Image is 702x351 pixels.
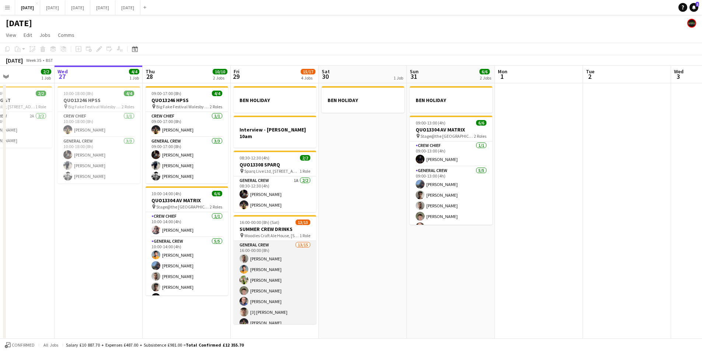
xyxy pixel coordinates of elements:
span: Stage@the [GEOGRAPHIC_DATA] [STREET_ADDRESS] [156,204,210,210]
span: 1 [497,72,507,81]
span: 15/17 [301,69,315,74]
span: Big Fake Festival Walesby [STREET_ADDRESS] [68,104,122,109]
h3: BEN HOLIDAY [322,97,404,103]
span: Big Fake Festival Walesby [STREET_ADDRESS] [156,104,210,109]
div: Salary £10 887.70 + Expenses £487.00 + Subsistence £981.00 = [66,342,244,348]
span: Total Confirmed £12 355.70 [186,342,244,348]
span: Wed [57,68,68,75]
button: [DATE] [65,0,90,15]
h3: QUO13304 AV MATRIX [410,126,492,133]
app-job-card: BEN HOLIDAY [234,86,316,113]
span: 1 Role [300,168,310,174]
span: 6/6 [479,69,490,74]
app-card-role: Crew Chief1/109:00-17:00 (8h)[PERSON_NAME] [146,112,228,137]
span: 29 [233,72,240,81]
h3: BEN HOLIDAY [234,97,316,103]
span: 4/4 [212,91,222,96]
app-card-role: General Crew1A2/208:30-12:30 (4h)[PERSON_NAME][PERSON_NAME] [234,176,316,212]
app-job-card: 16:00-00:00 (8h) (Sat)13/15SUMMER CREW DRINKS Woodies Craft Ale House, [STREET_ADDRESS]1 RoleGene... [234,215,316,324]
span: Stage@the [GEOGRAPHIC_DATA] [STREET_ADDRESS] [420,133,474,139]
div: 09:00-13:00 (4h)6/6QUO13304 AV MATRIX Stage@the [GEOGRAPHIC_DATA] [STREET_ADDRESS]2 RolesCrew Chi... [410,116,492,225]
span: 4/4 [124,91,134,96]
span: Fri [234,68,240,75]
div: 4 Jobs [301,75,315,81]
span: Sun [410,68,419,75]
span: 30 [321,72,330,81]
app-card-role: General Crew5/510:00-14:00 (4h)[PERSON_NAME][PERSON_NAME][PERSON_NAME][PERSON_NAME][PERSON_NAME] [146,237,228,305]
h1: [DATE] [6,18,32,29]
span: 4/4 [129,69,139,74]
span: 6/6 [212,191,222,196]
span: 10/10 [213,69,227,74]
span: View [6,32,16,38]
app-user-avatar: KONNECT HQ [687,19,696,28]
span: 2 Roles [210,204,222,210]
span: 2 Roles [122,104,134,109]
div: 1 Job [394,75,403,81]
div: BEN HOLIDAY [410,86,492,113]
span: 09:00-13:00 (4h) [416,120,446,126]
span: 2/2 [36,91,46,96]
button: [DATE] [115,0,140,15]
span: 3 [673,72,684,81]
h3: SUMMER CREW DRINKS [234,226,316,232]
span: Jobs [39,32,50,38]
app-card-role: General Crew3/309:00-17:00 (8h)[PERSON_NAME][PERSON_NAME][PERSON_NAME] [146,137,228,183]
app-card-role: Crew Chief1/109:00-13:00 (4h)[PERSON_NAME] [410,141,492,166]
a: View [3,30,19,40]
span: 28 [144,72,155,81]
span: 10:00-14:00 (4h) [151,191,181,196]
h3: QUO13246 HPSS [146,97,228,103]
h3: Interview - [PERSON_NAME] 10am [234,126,316,140]
span: Tue [586,68,594,75]
span: Mon [498,68,507,75]
div: 1 Job [129,75,139,81]
button: [DATE] [40,0,65,15]
span: 13/15 [296,220,310,225]
app-job-card: 08:30-12:30 (4h)2/2QUO13308 SPARQ Sparq Live Ltd, [STREET_ADDRESS]1 RoleGeneral Crew1A2/208:30-12... [234,151,316,212]
app-card-role: Crew Chief1/110:00-14:00 (4h)[PERSON_NAME] [146,212,228,237]
span: Thu [146,68,155,75]
app-job-card: 09:00-17:00 (8h)4/4QUO13246 HPSS Big Fake Festival Walesby [STREET_ADDRESS]2 RolesCrew Chief1/109... [146,86,228,183]
div: BST [46,57,53,63]
span: Edit [24,32,32,38]
app-job-card: 10:00-18:00 (8h)4/4QUO13246 HPSS Big Fake Festival Walesby [STREET_ADDRESS]2 RolesCrew Chief1/110... [57,86,140,183]
span: Woodies Craft Ale House, [STREET_ADDRESS] [244,233,300,238]
span: 27 [56,72,68,81]
span: 1 Role [300,233,310,238]
span: 2 Roles [210,104,222,109]
div: 2 Jobs [480,75,491,81]
span: 2 Roles [474,133,486,139]
app-job-card: Interview - [PERSON_NAME] 10am [234,116,316,148]
span: 1 [696,2,699,7]
span: Week 35 [24,57,43,63]
span: 09:00-17:00 (8h) [151,91,181,96]
span: 1 Role [35,104,46,109]
div: 1 Job [41,75,51,81]
button: [DATE] [90,0,115,15]
span: Sat [322,68,330,75]
span: 31 [409,72,419,81]
app-job-card: BEN HOLIDAY [322,86,404,113]
span: 08:30-12:30 (4h) [240,155,269,161]
span: All jobs [42,342,60,348]
span: 2/2 [41,69,51,74]
span: 10:00-18:00 (8h) [63,91,93,96]
button: [DATE] [15,0,40,15]
app-card-role: General Crew5/509:00-13:00 (4h)[PERSON_NAME][PERSON_NAME][PERSON_NAME][PERSON_NAME][PERSON_NAME] [410,166,492,234]
span: Comms [58,32,74,38]
app-job-card: 10:00-14:00 (4h)6/6QUO13304 AV MATRIX Stage@the [GEOGRAPHIC_DATA] [STREET_ADDRESS]2 RolesCrew Chi... [146,186,228,295]
span: Wed [674,68,684,75]
h3: QUO13304 AV MATRIX [146,197,228,204]
div: [DATE] [6,57,23,64]
div: 2 Jobs [213,75,227,81]
span: 2/2 [300,155,310,161]
a: Jobs [36,30,53,40]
